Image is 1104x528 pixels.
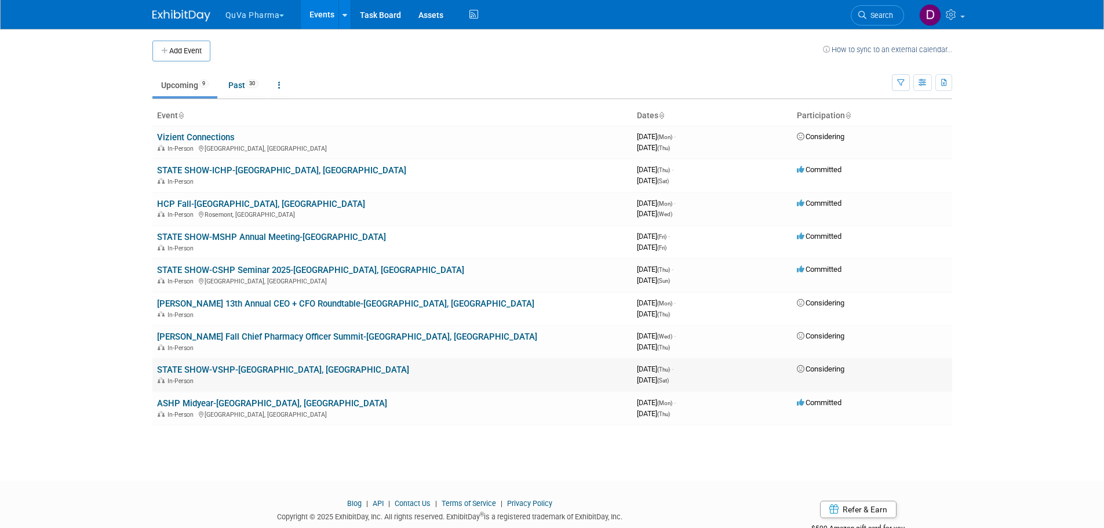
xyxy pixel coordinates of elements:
span: (Mon) [657,134,672,140]
span: In-Person [167,411,197,418]
a: Blog [347,499,362,508]
th: Dates [632,106,792,126]
span: Committed [797,265,841,274]
a: Terms of Service [442,499,496,508]
span: (Fri) [657,234,666,240]
a: How to sync to an external calendar... [823,45,952,54]
img: In-Person Event [158,344,165,350]
span: (Fri) [657,245,666,251]
div: [GEOGRAPHIC_DATA], [GEOGRAPHIC_DATA] [157,143,628,152]
span: In-Person [167,145,197,152]
div: Copyright © 2025 ExhibitDay, Inc. All rights reserved. ExhibitDay is a registered trademark of Ex... [152,509,748,522]
a: STATE SHOW-CSHP Seminar 2025-[GEOGRAPHIC_DATA], [GEOGRAPHIC_DATA] [157,265,464,275]
span: (Thu) [657,145,670,151]
span: - [672,265,673,274]
a: Contact Us [395,499,431,508]
span: [DATE] [637,199,676,207]
span: Committed [797,398,841,407]
span: Committed [797,165,841,174]
span: [DATE] [637,409,670,418]
span: (Thu) [657,167,670,173]
span: (Mon) [657,400,672,406]
span: (Thu) [657,344,670,351]
a: [PERSON_NAME] Fall Chief Pharmacy Officer Summit-[GEOGRAPHIC_DATA], [GEOGRAPHIC_DATA] [157,332,537,342]
span: [DATE] [637,232,670,241]
span: In-Person [167,211,197,219]
span: Considering [797,298,844,307]
span: Committed [797,199,841,207]
a: STATE SHOW-VSHP-[GEOGRAPHIC_DATA], [GEOGRAPHIC_DATA] [157,365,409,375]
div: [GEOGRAPHIC_DATA], [GEOGRAPHIC_DATA] [157,409,628,418]
a: Sort by Event Name [178,111,184,120]
img: In-Person Event [158,311,165,317]
span: (Mon) [657,201,672,207]
span: (Thu) [657,267,670,273]
span: In-Person [167,278,197,285]
span: - [672,365,673,373]
span: - [674,132,676,141]
a: Upcoming9 [152,74,217,96]
span: [DATE] [637,265,673,274]
span: [DATE] [637,276,670,285]
span: [DATE] [637,298,676,307]
span: [DATE] [637,209,672,218]
img: In-Person Event [158,211,165,217]
span: [DATE] [637,343,670,351]
span: [DATE] [637,243,666,252]
span: 9 [199,79,209,88]
span: (Sat) [657,377,669,384]
span: - [674,398,676,407]
a: STATE SHOW-MSHP Annual Meeting-[GEOGRAPHIC_DATA] [157,232,386,242]
a: API [373,499,384,508]
a: Refer & Earn [820,501,897,518]
span: [DATE] [637,176,669,185]
a: Past30 [220,74,267,96]
img: In-Person Event [158,278,165,283]
a: Sort by Participation Type [845,111,851,120]
span: - [674,199,676,207]
span: (Thu) [657,366,670,373]
span: | [432,499,440,508]
span: In-Person [167,178,197,185]
span: (Sun) [657,278,670,284]
a: Sort by Start Date [658,111,664,120]
a: HCP Fall-[GEOGRAPHIC_DATA], [GEOGRAPHIC_DATA] [157,199,365,209]
span: In-Person [167,344,197,352]
img: In-Person Event [158,145,165,151]
span: [DATE] [637,398,676,407]
img: ExhibitDay [152,10,210,21]
a: Vizient Connections [157,132,235,143]
span: Search [866,11,893,20]
th: Participation [792,106,952,126]
span: (Wed) [657,211,672,217]
span: - [674,298,676,307]
span: (Sat) [657,178,669,184]
img: Danielle Mitchell [919,4,941,26]
span: [DATE] [637,165,673,174]
span: [DATE] [637,376,669,384]
span: (Thu) [657,411,670,417]
span: (Mon) [657,300,672,307]
span: In-Person [167,245,197,252]
sup: ® [480,511,484,518]
span: | [498,499,505,508]
span: - [668,232,670,241]
img: In-Person Event [158,377,165,383]
span: [DATE] [637,143,670,152]
span: Considering [797,365,844,373]
img: In-Person Event [158,178,165,184]
span: Considering [797,332,844,340]
span: | [363,499,371,508]
span: [DATE] [637,332,676,340]
a: STATE SHOW-ICHP-[GEOGRAPHIC_DATA], [GEOGRAPHIC_DATA] [157,165,406,176]
img: In-Person Event [158,245,165,250]
a: [PERSON_NAME] 13th Annual CEO + CFO Roundtable-[GEOGRAPHIC_DATA], [GEOGRAPHIC_DATA] [157,298,534,309]
img: In-Person Event [158,411,165,417]
a: Privacy Policy [507,499,552,508]
span: (Wed) [657,333,672,340]
span: In-Person [167,377,197,385]
span: - [672,165,673,174]
div: Rosemont, [GEOGRAPHIC_DATA] [157,209,628,219]
span: In-Person [167,311,197,319]
span: [DATE] [637,132,676,141]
